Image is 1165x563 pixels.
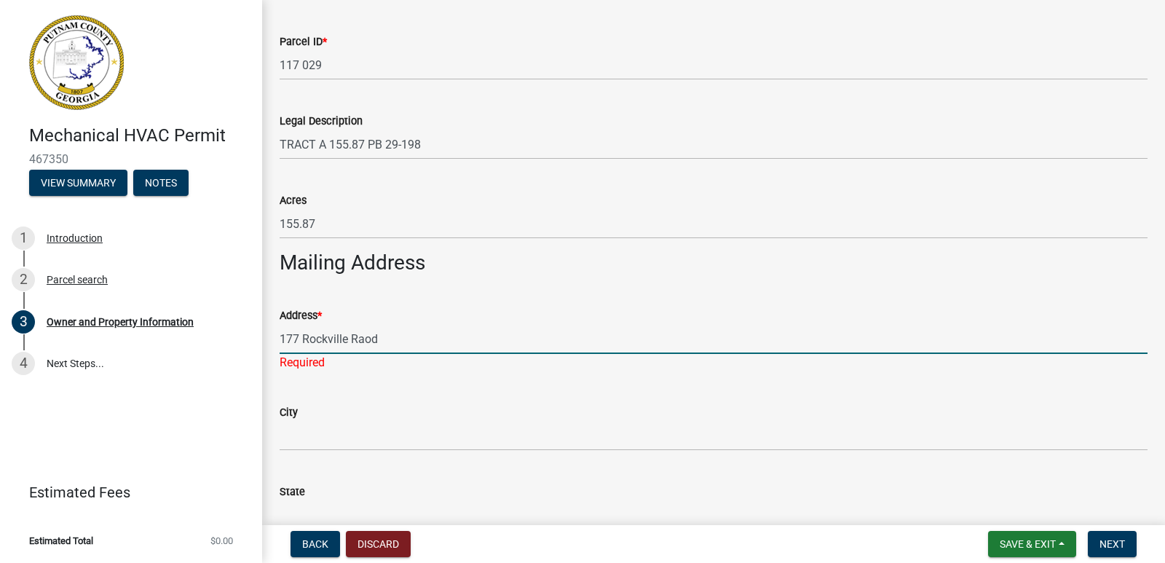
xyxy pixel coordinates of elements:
div: Owner and Property Information [47,317,194,327]
a: Estimated Fees [12,478,239,507]
div: 4 [12,352,35,375]
span: $0.00 [210,536,233,546]
button: Back [291,531,340,557]
img: Putnam County, Georgia [29,15,124,110]
label: Parcel ID [280,37,327,47]
wm-modal-confirm: Notes [133,178,189,189]
span: Next [1099,538,1125,550]
wm-modal-confirm: Summary [29,178,127,189]
label: City [280,408,298,418]
button: Discard [346,531,411,557]
h4: Mechanical HVAC Permit [29,125,250,146]
div: 3 [12,310,35,334]
span: Estimated Total [29,536,93,546]
button: Save & Exit [988,531,1076,557]
span: Back [302,538,328,550]
button: Next [1088,531,1137,557]
div: 2 [12,268,35,291]
div: Parcel search [47,275,108,285]
h3: Mailing Address [280,251,1148,275]
span: Save & Exit [1000,538,1056,550]
div: 1 [12,227,35,250]
button: Notes [133,170,189,196]
div: Required [280,354,1148,371]
label: Address [280,311,322,321]
div: Introduction [47,233,103,243]
label: State [280,487,305,497]
span: 467350 [29,152,233,166]
label: Legal Description [280,117,363,127]
label: Acres [280,196,307,206]
button: View Summary [29,170,127,196]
